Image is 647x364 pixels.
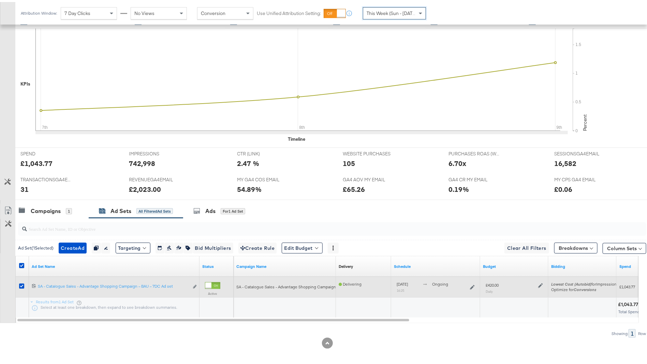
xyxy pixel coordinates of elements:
[618,299,640,306] div: £1,043.77
[554,241,598,252] button: Breakdowns
[202,262,231,267] a: Shows the current state of your Ad Set.
[31,205,61,213] div: Campaigns
[20,9,57,14] div: Attribution Window:
[343,156,355,166] div: 105
[66,206,72,212] div: 1
[554,156,576,166] div: 16,582
[619,282,642,287] span: £1,043.77
[554,149,605,155] span: SESSIONSGA4EMAIL
[236,262,333,267] a: Your campaign name.
[116,241,150,252] button: Targeting
[129,182,161,192] div: £2,023.00
[486,287,493,291] sub: Daily
[38,282,189,287] div: SA - Catalogue Sales - Advantage Shopping Campaign – BAU – 7DC Ad set
[611,329,629,334] div: Showing:
[394,262,477,267] a: Shows when your Ad Set is scheduled to deliver.
[603,241,646,252] button: Column Sets
[18,243,54,249] div: Ad Set ( 1 Selected)
[449,182,469,192] div: 0.19%
[486,280,499,286] div: £420.00
[483,262,546,267] a: Shows the current budget of Ad Set.
[554,175,605,181] span: MY CPS GA4 EMAIL
[449,149,500,155] span: PURCHASES ROAS (WEBSITE EVENTS)
[504,241,549,252] button: Clear All Filters
[20,156,53,166] div: £1,043.77
[136,206,173,212] div: All Filtered Ad Sets
[449,175,500,181] span: GA4 CR MY EMAIL
[27,217,589,231] input: Search Ad Set Name, ID or Objective
[343,182,365,192] div: £65.26
[20,182,29,192] div: 31
[238,241,277,252] button: Create Rule
[129,175,180,181] span: REVENUEGA4EMAIL
[432,279,449,285] span: ongoing
[237,182,262,192] div: 54.89%
[205,289,220,294] label: Active
[638,329,646,334] div: Row
[20,149,72,155] span: SPEND
[343,175,394,181] span: GA4 AOV MY EMAIL
[111,205,131,213] div: Ad Sets
[193,241,233,252] button: Bid Multipliers
[237,149,289,155] span: CTR (LINK)
[129,149,180,155] span: IMPRESSIONS
[629,327,636,336] div: 1
[195,242,231,251] span: Bid Multipliers
[551,262,614,267] a: Shows your bid and optimisation settings for this Ad Set.
[134,8,155,14] span: No Views
[367,8,418,14] span: This Week (Sun - [DATE])
[205,205,216,213] div: Ads
[38,282,189,289] a: SA - Catalogue Sales - Advantage Shopping Campaign – BAU – 7DC Ad set
[20,79,30,85] div: KPIs
[221,206,245,212] div: for 1 Ad Set
[32,262,197,267] a: Your Ad Set name.
[574,285,596,290] em: Conversions
[288,134,306,140] div: Timeline
[201,8,225,14] span: Conversion
[618,307,640,312] span: Total Spend
[236,282,359,287] span: SA - Catalogue Sales - Advantage Shopping Campaign – BAU – 7DC
[397,279,408,285] span: [DATE]
[507,242,546,251] span: Clear All Filters
[20,175,72,181] span: TRANSACTIONSGA4EMAIL
[339,279,362,285] span: Delivering
[551,279,591,285] em: Lowest Cost (Autobid)
[257,8,321,15] label: Use Unified Attribution Setting:
[240,242,275,251] span: Create Rule
[237,175,289,181] span: MY GA4 COS EMAIL
[343,149,394,155] span: WEBSITE PURCHASES
[339,262,353,267] a: Reflects the ability of your Ad Set to achieve delivery based on ad states, schedule and budget.
[397,286,404,290] sub: 16:25
[339,262,353,267] div: Delivery
[582,112,588,129] text: Percent
[551,285,619,290] div: Optimize for
[282,241,323,252] button: Edit Budget
[59,241,87,252] button: CreateAd
[237,156,260,166] div: 2.47 %
[449,156,466,166] div: 6.70x
[551,279,619,285] span: for Impressions
[61,242,85,251] span: Create Ad
[554,182,572,192] div: £0.06
[129,156,155,166] div: 742,998
[64,8,90,14] span: 7 Day Clicks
